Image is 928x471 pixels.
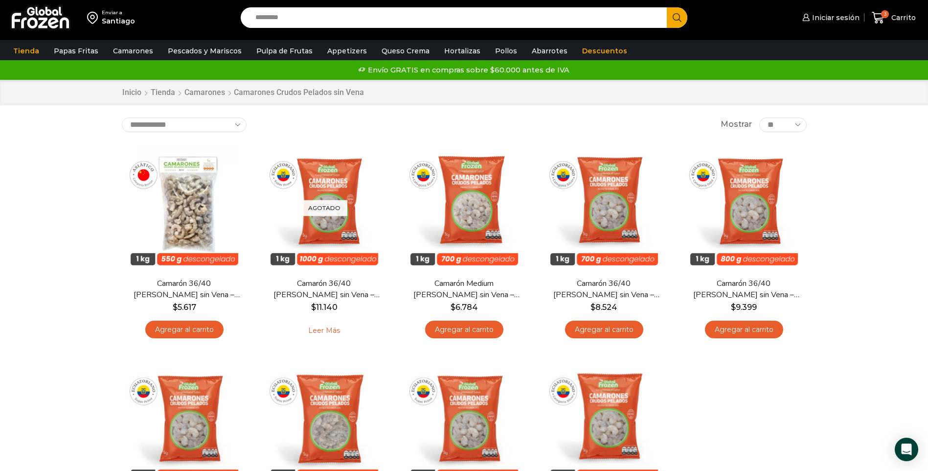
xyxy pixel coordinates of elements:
[163,42,247,60] a: Pescados y Mariscos
[122,118,247,132] select: Pedido de la tienda
[145,321,224,339] a: Agregar al carrito: “Camarón 36/40 Crudo Pelado sin Vena - Bronze - Caja 10 kg”
[425,321,503,339] a: Agregar al carrito: “Camarón Medium Crudo Pelado sin Vena - Silver - Caja 10 kg”
[87,9,102,26] img: address-field-icon.svg
[577,42,632,60] a: Descuentos
[731,303,757,312] bdi: 9.399
[590,303,617,312] bdi: 8.524
[293,321,355,341] a: Leé más sobre “Camarón 36/40 Crudo Pelado sin Vena - Super Prime - Caja 10 kg”
[407,278,520,301] a: Camarón Medium [PERSON_NAME] sin Vena – Silver – Caja 10 kg
[490,42,522,60] a: Pollos
[311,303,338,312] bdi: 11.140
[667,7,687,28] button: Search button
[810,13,860,23] span: Iniciar sesión
[49,42,103,60] a: Papas Fritas
[173,303,178,312] span: $
[301,200,347,216] p: Agotado
[122,87,364,98] nav: Breadcrumb
[800,8,860,27] a: Iniciar sesión
[527,42,572,60] a: Abarrotes
[322,42,372,60] a: Appetizers
[150,87,176,98] a: Tienda
[8,42,44,60] a: Tienda
[547,278,660,301] a: Camarón 36/40 [PERSON_NAME] sin Vena – Silver – Caja 10 kg
[234,88,364,97] h1: Camarones Crudos Pelados sin Vena
[122,87,142,98] a: Inicio
[889,13,916,23] span: Carrito
[251,42,317,60] a: Pulpa de Frutas
[895,438,918,461] div: Open Intercom Messenger
[881,10,889,18] span: 3
[268,278,380,301] a: Camarón 36/40 [PERSON_NAME] sin Vena – Super Prime – Caja 10 kg
[731,303,736,312] span: $
[102,9,135,16] div: Enviar a
[102,16,135,26] div: Santiago
[108,42,158,60] a: Camarones
[705,321,783,339] a: Agregar al carrito: “Camarón 36/40 Crudo Pelado sin Vena - Gold - Caja 10 kg”
[869,6,918,29] a: 3 Carrito
[439,42,485,60] a: Hortalizas
[311,303,316,312] span: $
[451,303,455,312] span: $
[565,321,643,339] a: Agregar al carrito: “Camarón 36/40 Crudo Pelado sin Vena - Silver - Caja 10 kg”
[687,278,800,301] a: Camarón 36/40 [PERSON_NAME] sin Vena – Gold – Caja 10 kg
[173,303,196,312] bdi: 5.617
[721,119,752,130] span: Mostrar
[590,303,595,312] span: $
[128,278,240,301] a: Camarón 36/40 [PERSON_NAME] sin Vena – Bronze – Caja 10 kg
[377,42,434,60] a: Queso Crema
[184,87,226,98] a: Camarones
[451,303,478,312] bdi: 6.784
